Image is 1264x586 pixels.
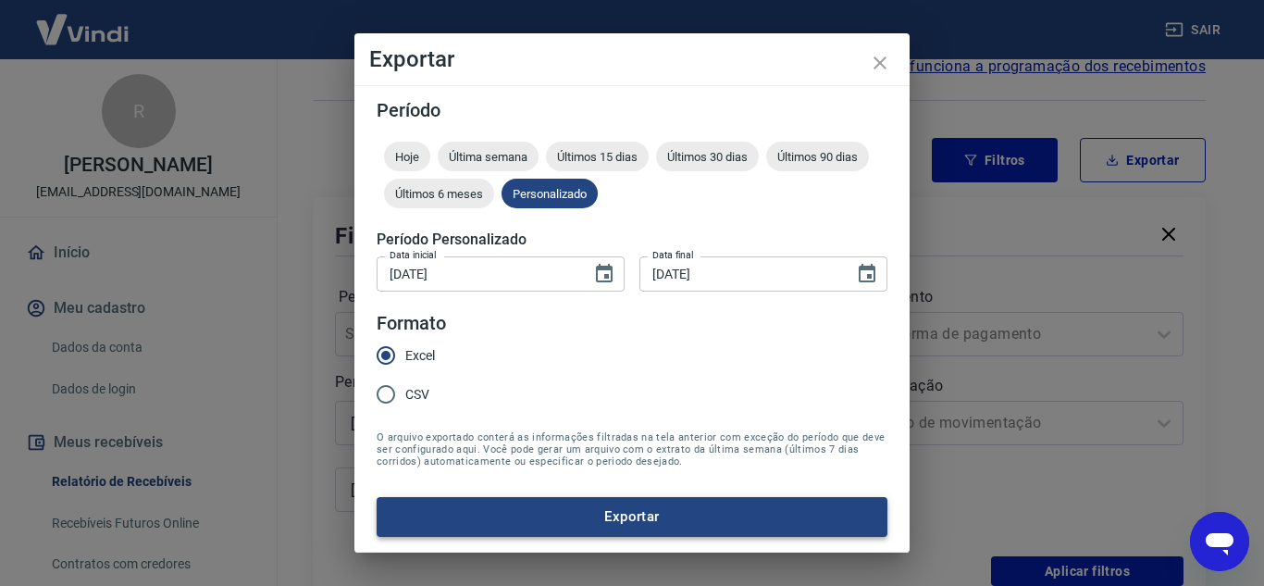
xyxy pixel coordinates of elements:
span: Excel [405,346,435,366]
span: Última semana [438,150,539,164]
span: Personalizado [502,187,598,201]
div: Hoje [384,142,430,171]
span: CSV [405,385,429,405]
label: Data final [652,248,694,262]
div: Últimos 90 dias [766,142,869,171]
button: Choose date, selected date is 1 de set de 2025 [586,256,623,293]
span: Hoje [384,150,430,164]
button: Exportar [377,497,887,536]
div: Últimos 6 meses [384,179,494,208]
h5: Período [377,101,887,119]
button: Choose date, selected date is 11 de set de 2025 [849,256,886,293]
legend: Formato [377,310,446,337]
button: close [858,41,902,85]
span: Últimos 6 meses [384,187,494,201]
h4: Exportar [369,48,895,70]
input: DD/MM/YYYY [639,256,841,291]
div: Últimos 15 dias [546,142,649,171]
label: Data inicial [390,248,437,262]
span: Últimos 15 dias [546,150,649,164]
h5: Período Personalizado [377,231,887,249]
span: Últimos 90 dias [766,150,869,164]
div: Personalizado [502,179,598,208]
input: DD/MM/YYYY [377,256,578,291]
div: Última semana [438,142,539,171]
span: Últimos 30 dias [656,150,759,164]
span: O arquivo exportado conterá as informações filtradas na tela anterior com exceção do período que ... [377,431,887,468]
iframe: Botão para abrir a janela de mensagens [1190,512,1249,571]
div: Últimos 30 dias [656,142,759,171]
